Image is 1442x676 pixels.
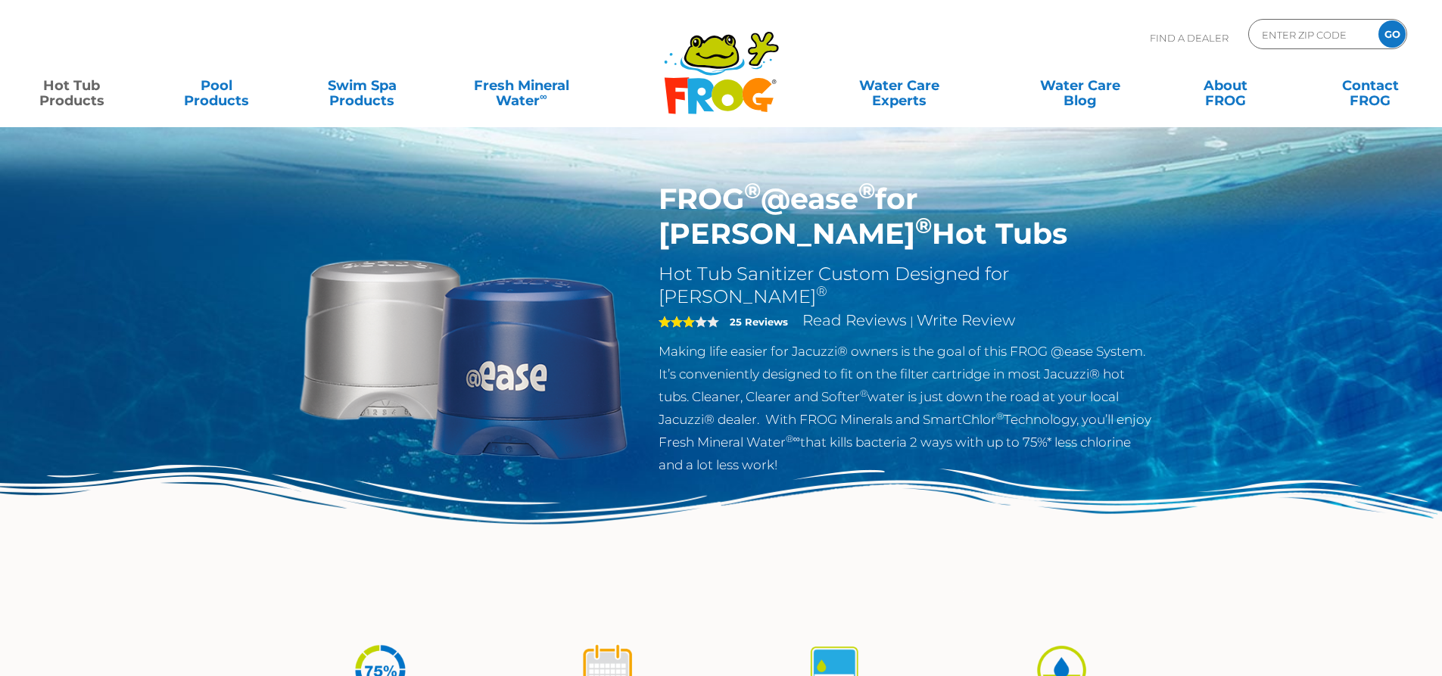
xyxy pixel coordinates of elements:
a: Write Review [917,311,1015,329]
sup: ® [860,388,867,399]
a: Swim SpaProducts [306,70,419,101]
p: Making life easier for Jacuzzi® owners is the goal of this FROG @ease System. It’s conveniently d... [659,340,1153,476]
span: 3 [659,316,695,328]
a: Hot TubProducts [15,70,128,101]
strong: 25 Reviews [730,316,788,328]
span: | [910,314,914,329]
a: Fresh MineralWater∞ [450,70,592,101]
a: PoolProducts [160,70,273,101]
sup: ® [816,283,827,300]
sup: ® [744,177,761,204]
a: ContactFROG [1314,70,1427,101]
a: Read Reviews [802,311,907,329]
input: GO [1378,20,1406,48]
h2: Hot Tub Sanitizer Custom Designed for [PERSON_NAME] [659,263,1153,308]
h1: FROG @ease for [PERSON_NAME] Hot Tubs [659,182,1153,251]
sup: ® [915,212,932,238]
a: Water CareExperts [808,70,991,101]
sup: ® [858,177,875,204]
input: Zip Code Form [1260,23,1363,45]
sup: ∞ [540,90,547,102]
sup: ® [996,410,1004,422]
a: Water CareBlog [1023,70,1136,101]
sup: ®∞ [786,433,800,444]
img: Sundance-cartridges-2.png [290,182,637,528]
a: AboutFROG [1169,70,1282,101]
p: Find A Dealer [1150,19,1229,57]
